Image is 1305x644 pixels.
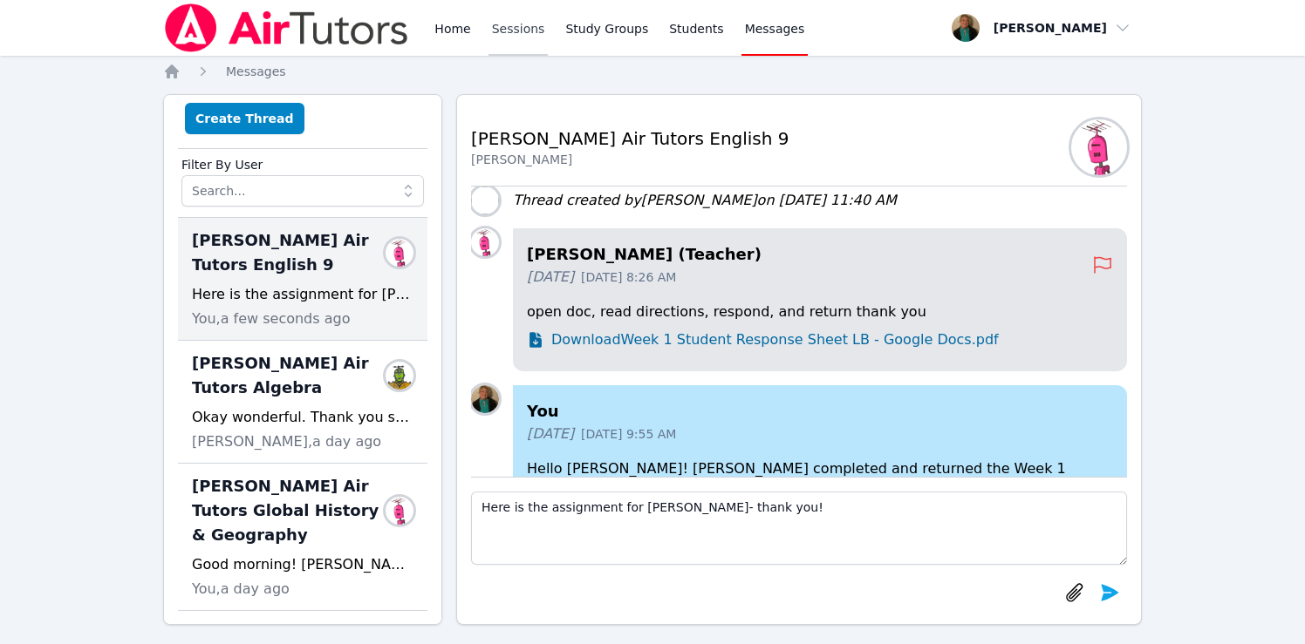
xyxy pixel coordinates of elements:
input: Search... [181,175,424,207]
div: Good morning! [PERSON_NAME] has completed the vocabulary terms activity in the packet- please let... [192,554,413,575]
span: Download Week 1 Student Response Sheet LB - Google Docs.pdf [551,329,999,350]
button: Create Thread [185,103,304,134]
span: [PERSON_NAME], a day ago [192,431,381,452]
img: Amy Ayers [471,385,499,413]
img: Avi Stark [386,497,413,525]
img: Air Tutors [163,3,410,52]
span: Messages [226,64,286,78]
img: Charlie Dickens [1071,119,1127,175]
nav: Breadcrumb [163,63,1142,80]
h4: [PERSON_NAME] (Teacher) [527,242,1092,267]
div: [PERSON_NAME] Air Tutors AlgebraJessica DuellOkay wonderful. Thank you so much![PERSON_NAME],a da... [178,341,427,464]
div: [PERSON_NAME] Air Tutors English 9Charlie DickensHere is the assignment for [PERSON_NAME]- thank ... [178,218,427,341]
span: You, a few seconds ago [192,308,350,329]
span: [DATE] [527,267,574,288]
span: [PERSON_NAME] Air Tutors Algebra [192,351,393,400]
span: [DATE] 9:55 AM [581,425,676,443]
p: Hello [PERSON_NAME]! [PERSON_NAME] completed and returned the Week 1 Student Response Sheet- is t... [527,458,1113,521]
a: Messages [226,63,286,80]
img: Amy Povondra [471,186,499,214]
img: Jessica Duell [386,362,413,390]
label: Filter By User [181,149,424,175]
a: DownloadWeek 1 Student Response Sheet LB - Google Docs.pdf [527,329,1113,350]
div: Here is the assignment for [PERSON_NAME]- thank you! [192,284,413,305]
div: [PERSON_NAME] [471,151,789,168]
span: [DATE] [527,424,574,444]
h4: You [527,399,1113,424]
h2: [PERSON_NAME] Air Tutors English 9 [471,126,789,151]
span: Messages [745,20,805,37]
div: Thread created by [PERSON_NAME] on [DATE] 11:40 AM [513,190,897,211]
p: open doc, read directions, respond, and return thank you [527,302,1113,322]
img: Charlie Dickens [471,228,499,256]
span: [DATE] 8:26 AM [581,268,676,286]
div: Okay wonderful. Thank you so much! [192,407,413,428]
span: [PERSON_NAME] Air Tutors English 9 [192,228,393,277]
span: You, a day ago [192,579,290,600]
img: Charlie Dickens [386,239,413,267]
div: [PERSON_NAME] Air Tutors Global History & GeographyAvi StarkGood morning! [PERSON_NAME] has compl... [178,464,427,611]
span: [PERSON_NAME] Air Tutors Global History & Geography [192,474,393,547]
